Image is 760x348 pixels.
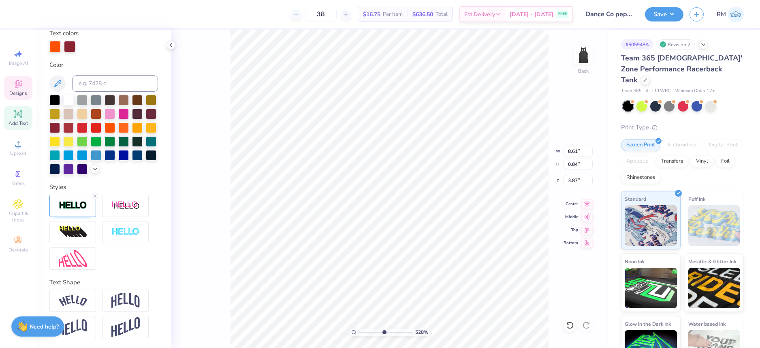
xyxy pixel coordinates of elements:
span: RM [717,10,726,19]
div: Back [578,67,589,75]
span: Middle [564,214,578,220]
img: Arch [111,293,140,308]
span: # TT11WRC [646,88,670,95]
span: Bottom [564,240,578,246]
span: Greek [12,180,25,187]
strong: Need help? [30,323,59,331]
div: Text Shape [49,278,158,287]
span: Team 365 [621,88,642,95]
img: Neon Ink [625,268,677,308]
span: [DATE] - [DATE] [510,10,553,19]
img: Roberta Manuel [728,6,744,22]
div: Revision 2 [658,39,695,49]
span: $636.50 [412,10,433,19]
a: RM [717,6,744,22]
span: $16.75 [363,10,380,19]
div: Foil [716,155,735,168]
div: Screen Print [621,139,660,151]
span: Team 365 [DEMOGRAPHIC_DATA]' Zone Performance Racerback Tank [621,53,742,85]
img: Standard [625,205,677,246]
span: Clipart & logos [4,210,32,223]
img: Stroke [59,201,87,210]
span: Glow in the Dark Ink [625,320,671,328]
div: Vinyl [691,155,713,168]
span: Image AI [9,60,28,67]
span: FREE [558,11,567,17]
input: Untitled Design [579,6,639,22]
input: e.g. 7428 c [72,75,158,92]
img: Free Distort [59,250,87,267]
span: Decorate [9,247,28,253]
img: Negative Space [111,228,140,237]
span: Metallic & Glitter Ink [688,257,736,266]
span: Per Item [383,10,403,19]
div: # 505948A [621,39,653,49]
input: – – [305,7,337,21]
span: Center [564,201,578,207]
img: Rise [111,317,140,337]
img: Arc [59,295,87,306]
span: Est. Delivery [464,10,495,19]
div: Print Type [621,123,744,132]
span: Standard [625,195,646,203]
span: Upload [10,150,26,157]
div: Transfers [656,155,688,168]
label: Text colors [49,29,79,38]
img: Puff Ink [688,205,741,246]
span: Puff Ink [688,195,705,203]
img: 3d Illusion [59,226,87,238]
img: Back [575,47,591,63]
button: Save [645,7,683,21]
span: Water based Ink [688,320,726,328]
div: Styles [49,183,158,192]
div: Rhinestones [621,172,660,184]
span: Neon Ink [625,257,645,266]
span: Total [436,10,448,19]
div: Embroidery [663,139,701,151]
span: Designs [9,90,27,97]
div: Color [49,60,158,70]
img: Shadow [111,201,140,211]
span: 528 % [415,329,428,336]
img: Flag [59,319,87,335]
span: Add Text [9,120,28,127]
div: Digital Print [704,139,743,151]
span: Minimum Order: 12 + [675,88,715,95]
img: Metallic & Glitter Ink [688,268,741,308]
span: Top [564,227,578,233]
div: Applique [621,155,653,168]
